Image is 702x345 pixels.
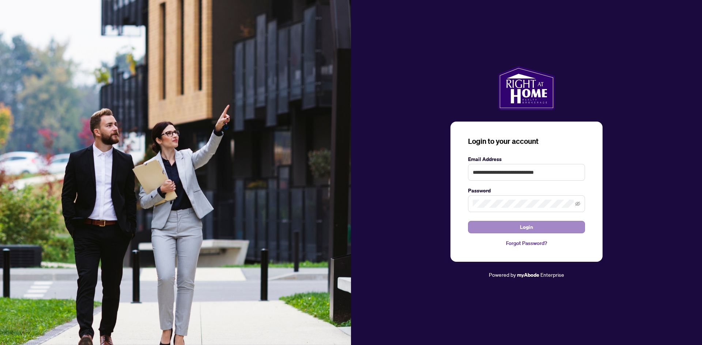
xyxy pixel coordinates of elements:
label: Email Address [468,155,585,163]
span: eye-invisible [575,201,580,206]
span: Enterprise [540,271,564,278]
label: Password [468,187,585,195]
a: Forgot Password? [468,239,585,247]
span: Powered by [489,271,516,278]
img: ma-logo [498,66,555,110]
span: Login [520,221,533,233]
button: Login [468,221,585,233]
h3: Login to your account [468,136,585,146]
a: myAbode [517,271,539,279]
